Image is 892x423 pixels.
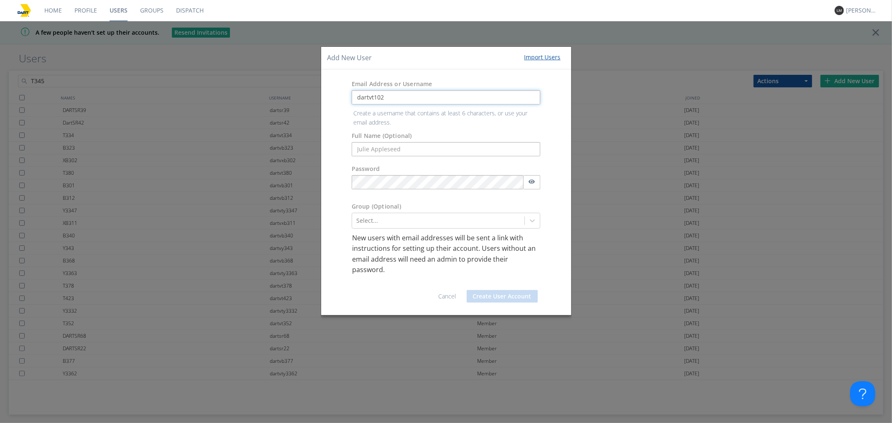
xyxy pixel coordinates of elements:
[17,3,32,18] img: 78cd887fa48448738319bff880e8b00c
[352,165,380,173] label: Password
[439,292,456,300] a: Cancel
[352,142,541,156] input: Julie Appleseed
[352,132,412,140] label: Full Name (Optional)
[835,6,844,15] img: 373638.png
[524,53,561,61] div: Import Users
[352,90,541,104] input: e.g. email@address.com, Housekeeping1
[846,6,877,15] div: [PERSON_NAME]
[467,290,538,303] button: Create User Account
[347,109,545,127] p: Create a username that contains at least 6 characters, or use your email address.
[327,53,372,63] h4: Add New User
[352,80,432,88] label: Email Address or Username
[352,202,401,211] label: Group (Optional)
[353,233,540,275] p: New users with email addresses will be sent a link with instructions for setting up their account...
